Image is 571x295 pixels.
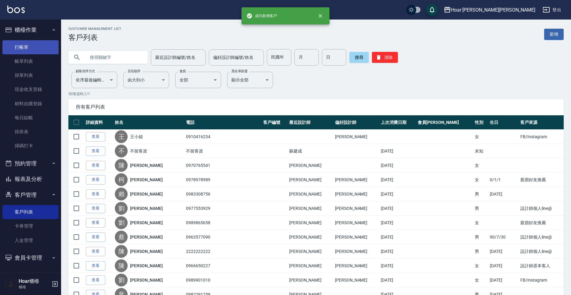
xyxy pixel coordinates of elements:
[2,250,59,266] button: 會員卡管理
[2,205,59,219] a: 客戶列表
[184,230,262,244] td: 0963577090
[441,4,538,16] button: Hoar [PERSON_NAME][PERSON_NAME]
[184,130,262,144] td: 0910416234
[2,171,59,187] button: 報表及分析
[519,259,564,273] td: 設計師原本客人
[333,244,379,259] td: [PERSON_NAME]
[86,132,105,142] a: 查看
[288,259,333,273] td: [PERSON_NAME]
[473,201,488,216] td: 男
[473,216,488,230] td: 女
[488,115,519,130] th: 生日
[519,273,564,287] td: FB/Instagram
[2,125,59,139] a: 排班表
[473,144,488,158] td: 未知
[86,204,105,213] a: 查看
[519,130,564,144] td: FB/Instagram
[86,218,105,228] a: 查看
[5,278,17,290] img: Person
[130,205,162,211] a: [PERSON_NAME]
[19,284,50,290] p: 櫃檯
[333,273,379,287] td: [PERSON_NAME]
[115,245,128,258] div: 陳
[288,144,333,158] td: 蘇建成
[68,33,121,42] h3: 客戶列表
[451,6,535,14] div: Hoar [PERSON_NAME][PERSON_NAME]
[113,115,184,130] th: 姓名
[379,173,416,187] td: [DATE]
[231,69,247,74] label: 黑名單篩選
[379,158,416,173] td: [DATE]
[519,173,564,187] td: 親朋好友推薦
[184,187,262,201] td: 0983308756
[379,115,416,130] th: 上次消費日期
[184,158,262,173] td: 0970765541
[473,259,488,273] td: 女
[333,230,379,244] td: [PERSON_NAME]
[2,40,59,54] a: 打帳單
[115,159,128,172] div: 陳
[68,27,121,31] h2: Customer Management List
[130,177,162,183] a: [PERSON_NAME]
[84,115,113,130] th: 詳細資料
[488,259,519,273] td: [DATE]
[115,274,128,286] div: 劉
[2,97,59,111] a: 材料自購登錄
[2,54,59,68] a: 帳單列表
[2,82,59,96] a: 現金收支登錄
[86,175,105,185] a: 查看
[473,187,488,201] td: 男
[184,244,262,259] td: 2222222222
[2,22,59,38] button: 櫃檯作業
[2,219,59,233] a: 卡券管理
[184,259,262,273] td: 0966650227
[130,234,162,240] a: [PERSON_NAME]
[488,230,519,244] td: 90/7/30
[540,4,564,16] button: 登出
[488,187,519,201] td: [DATE]
[130,277,162,283] a: [PERSON_NAME]
[379,144,416,158] td: [DATE]
[76,69,95,74] label: 顧客排序方式
[333,259,379,273] td: [PERSON_NAME]
[379,230,416,244] td: [DATE]
[426,4,438,16] button: save
[2,233,59,247] a: 入金管理
[349,52,369,63] button: 搜尋
[2,156,59,171] button: 預約管理
[130,134,143,140] a: 王小姐
[379,216,416,230] td: [DATE]
[473,130,488,144] td: 女
[85,49,143,66] input: 搜尋關鍵字
[333,201,379,216] td: [PERSON_NAME]
[184,173,262,187] td: 0978978989
[262,115,288,130] th: 客戶編號
[76,104,556,110] span: 所有客戶列表
[115,130,128,143] div: 王
[2,68,59,82] a: 掛單列表
[288,173,333,187] td: [PERSON_NAME]
[519,244,564,259] td: 設計師個人line@
[130,162,162,168] a: [PERSON_NAME]
[115,259,128,272] div: 陳
[184,273,262,287] td: 0989901010
[130,191,162,197] a: [PERSON_NAME]
[288,115,333,130] th: 最近設計師
[519,216,564,230] td: 親朋好友推薦
[86,161,105,170] a: 查看
[246,13,277,19] span: 成功新增客戶
[115,202,128,215] div: 劉
[2,111,59,125] a: 每日結帳
[314,9,327,23] button: close
[86,247,105,256] a: 查看
[115,145,128,157] div: 不
[288,273,333,287] td: [PERSON_NAME]
[175,72,221,88] div: 全部
[333,130,379,144] td: [PERSON_NAME]
[2,139,59,153] a: 掃碼打卡
[184,115,262,130] th: 電話
[488,273,519,287] td: [DATE]
[379,259,416,273] td: [DATE]
[473,158,488,173] td: 女
[519,230,564,244] td: 設計師個人line@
